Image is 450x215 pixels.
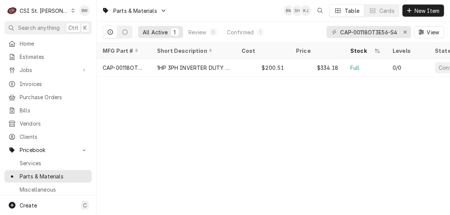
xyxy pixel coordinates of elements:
[5,64,92,76] a: Go to Jobs
[20,133,88,141] span: Clients
[284,5,294,16] div: Brad Wicks's Avatar
[379,7,395,15] div: Cards
[83,24,87,32] span: K
[425,28,441,36] span: View
[20,106,88,114] span: Bills
[20,186,88,193] span: Miscellaneous
[20,93,88,101] span: Purchase Orders
[20,159,88,167] span: Services
[20,7,69,15] div: CSI St. [PERSON_NAME]
[20,53,88,61] span: Estimates
[20,66,77,74] span: Jobs
[292,5,303,16] div: SH
[301,5,311,16] div: Ken Jiricek's Avatar
[5,51,92,63] a: Estimates
[5,157,92,169] a: Services
[5,37,92,50] a: Home
[236,58,290,77] div: $200.51
[350,64,360,72] div: Full
[103,64,145,72] div: CAP-00118OT3E56-S48PP
[402,5,444,17] button: New Item
[345,7,359,15] div: Table
[20,146,77,154] span: Pricebook
[292,5,303,16] div: Sydney Hankins's Avatar
[143,28,168,36] div: All Active
[5,144,92,156] a: Go to Pricebook
[5,183,92,196] a: Miscellaneous
[393,64,401,72] div: 0/0
[284,5,294,16] div: BW
[258,28,263,36] div: 1
[242,47,282,55] div: Cost
[103,47,143,55] div: MFG Part #
[5,131,92,143] a: Clients
[99,5,170,17] a: Go to Parts & Materials
[79,5,90,16] div: Brad Wicks's Avatar
[20,172,88,180] span: Parts & Materials
[399,26,411,38] button: Erase input
[296,47,337,55] div: Price
[7,5,17,16] div: CSI St. Louis's Avatar
[20,120,88,127] span: Vendors
[211,28,216,36] div: 0
[20,40,88,48] span: Home
[393,47,421,55] div: Levels
[20,202,37,209] span: Create
[113,7,157,15] span: Parts & Materials
[173,28,177,36] div: 1
[5,78,92,90] a: Invoices
[290,58,344,77] div: $334.18
[5,21,92,34] button: Search anythingCtrlK
[188,28,207,36] div: Review
[79,5,90,16] div: BW
[5,170,92,183] a: Parts & Materials
[5,117,92,130] a: Vendors
[5,104,92,117] a: Bills
[7,5,17,16] div: C
[413,7,441,15] span: New Item
[314,5,326,17] button: Open search
[350,47,373,55] div: Stock
[157,64,230,72] div: 1HP 3PH INVERTER DUTY MOTOR
[157,47,228,55] div: Short Description
[18,24,60,32] span: Search anything
[227,28,254,36] div: Confirmed
[414,26,444,38] button: View
[68,24,78,32] span: Ctrl
[340,26,397,38] input: Keyword search
[20,80,88,88] span: Invoices
[5,91,92,103] a: Purchase Orders
[301,5,311,16] div: KJ
[83,201,87,209] span: C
